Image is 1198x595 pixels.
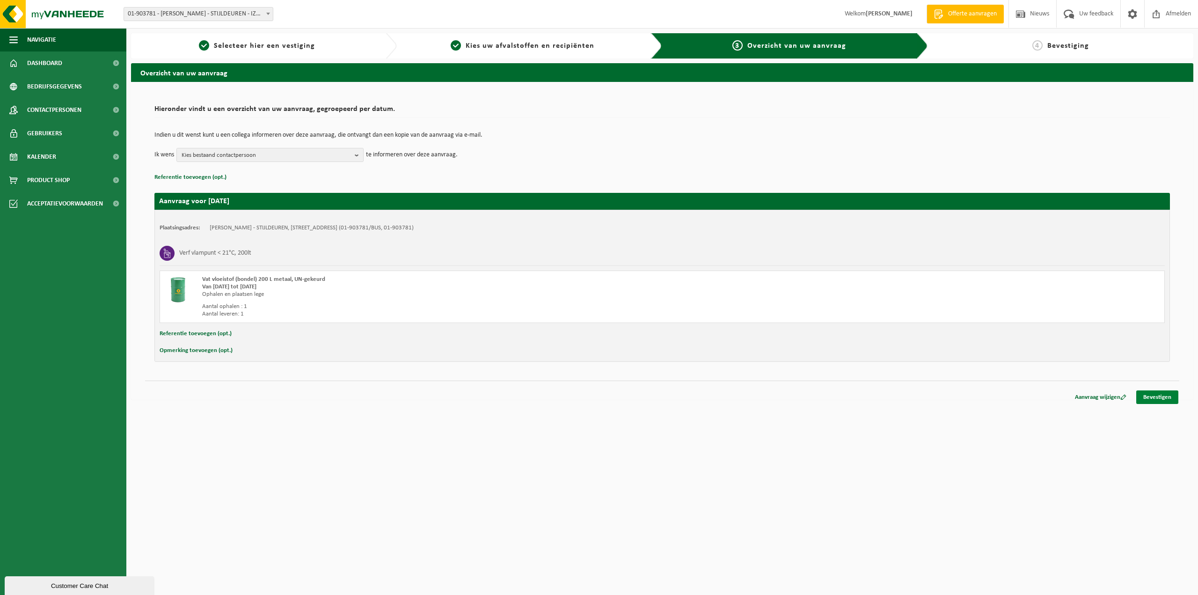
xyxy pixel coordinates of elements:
span: Bedrijfsgegevens [27,75,82,98]
span: Gebruikers [27,122,62,145]
strong: Van [DATE] tot [DATE] [202,284,256,290]
span: Selecteer hier een vestiging [214,42,315,50]
span: Kies bestaand contactpersoon [182,148,351,162]
span: Offerte aanvragen [946,9,999,19]
strong: Plaatsingsadres: [160,225,200,231]
span: Overzicht van uw aanvraag [747,42,846,50]
a: Bevestigen [1136,390,1178,404]
div: Aantal ophalen : 1 [202,303,700,310]
strong: [PERSON_NAME] [866,10,913,17]
span: Acceptatievoorwaarden [27,192,103,215]
span: Kies uw afvalstoffen en recipiënten [466,42,594,50]
div: Aantal leveren: 1 [202,310,700,318]
span: 1 [199,40,209,51]
button: Referentie toevoegen (opt.) [160,328,232,340]
button: Referentie toevoegen (opt.) [154,171,226,184]
h2: Hieronder vindt u een overzicht van uw aanvraag, gegroepeerd per datum. [154,105,1170,118]
td: [PERSON_NAME] - STIJLDEUREN, [STREET_ADDRESS] (01-903781/BUS, 01-903781) [210,224,414,232]
a: 1Selecteer hier een vestiging [136,40,378,51]
strong: Aanvraag voor [DATE] [159,198,229,205]
span: Dashboard [27,51,62,75]
h3: Verf vlampunt < 21°C, 200lt [179,246,251,261]
button: Kies bestaand contactpersoon [176,148,364,162]
span: Navigatie [27,28,56,51]
a: Aanvraag wijzigen [1068,390,1133,404]
span: Kalender [27,145,56,169]
span: 4 [1032,40,1043,51]
span: 2 [451,40,461,51]
span: Contactpersonen [27,98,81,122]
span: Vat vloeistof (bondel) 200 L metaal, UN-gekeurd [202,276,325,282]
h2: Overzicht van uw aanvraag [131,63,1193,81]
div: Ophalen en plaatsen lege [202,291,700,298]
p: Ik wens [154,148,174,162]
span: Product Shop [27,169,70,192]
button: Opmerking toevoegen (opt.) [160,345,233,357]
p: Indien u dit wenst kunt u een collega informeren over deze aanvraag, die ontvangt dan een kopie v... [154,132,1170,139]
span: 3 [732,40,743,51]
span: 01-903781 - PLETS DIRK - STIJLDEUREN - IZEGEM [124,7,273,21]
p: te informeren over deze aanvraag. [366,148,458,162]
iframe: chat widget [5,574,156,595]
a: 2Kies uw afvalstoffen en recipiënten [402,40,644,51]
a: Offerte aanvragen [927,5,1004,23]
span: Bevestiging [1047,42,1089,50]
img: LP-LD-00200-MET-21.png [165,276,193,304]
